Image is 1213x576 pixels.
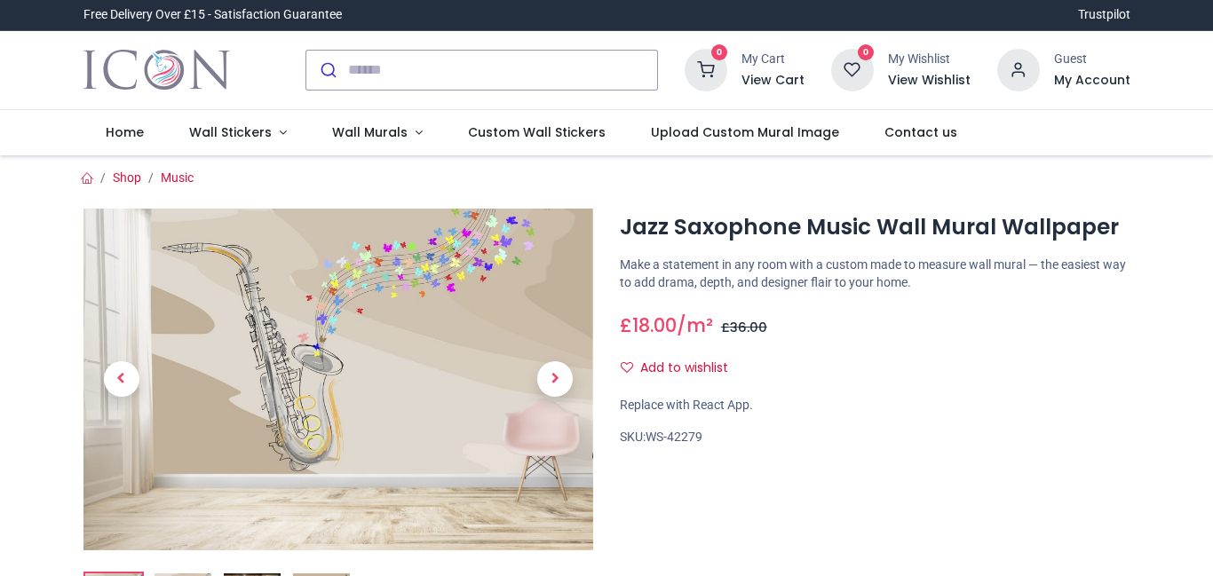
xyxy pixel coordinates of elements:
[721,319,767,336] span: £
[741,72,805,90] a: View Cart
[620,353,743,383] button: Add to wishlistAdd to wishlist
[1078,6,1130,24] a: Trustpilot
[167,110,310,156] a: Wall Stickers
[83,6,342,24] div: Free Delivery Over £15 - Satisfaction Guarantee
[888,72,971,90] a: View Wishlist
[831,61,874,75] a: 0
[677,312,713,338] span: /m²
[646,430,702,444] span: WS-42279
[83,45,230,95] a: Logo of Icon Wall Stickers
[888,51,971,68] div: My Wishlist
[620,256,1130,291] p: Make a statement in any room with a custom made to measure wall mural — the easiest way to add dr...
[83,209,594,550] img: Jazz Saxophone Music Wall Mural Wallpaper
[161,170,194,185] a: Music
[332,123,408,141] span: Wall Murals
[517,260,593,499] a: Next
[884,123,957,141] span: Contact us
[685,61,727,75] a: 0
[620,429,1130,446] div: SKU:
[104,361,139,397] span: Previous
[651,123,839,141] span: Upload Custom Mural Image
[309,110,445,156] a: Wall Murals
[620,312,677,338] span: £
[106,123,144,141] span: Home
[1054,51,1130,68] div: Guest
[741,51,805,68] div: My Cart
[711,44,728,61] sup: 0
[621,361,633,374] i: Add to wishlist
[620,397,1130,414] div: Replace with React App.
[83,260,160,499] a: Previous
[537,361,573,397] span: Next
[632,312,677,338] span: 18.00
[468,123,606,141] span: Custom Wall Stickers
[1054,72,1130,90] a: My Account
[113,170,141,185] a: Shop
[730,319,767,336] span: 36.00
[306,51,348,90] button: Submit
[858,44,875,61] sup: 0
[620,212,1130,242] h1: Jazz Saxophone Music Wall Mural Wallpaper
[83,45,230,95] img: Icon Wall Stickers
[189,123,272,141] span: Wall Stickers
